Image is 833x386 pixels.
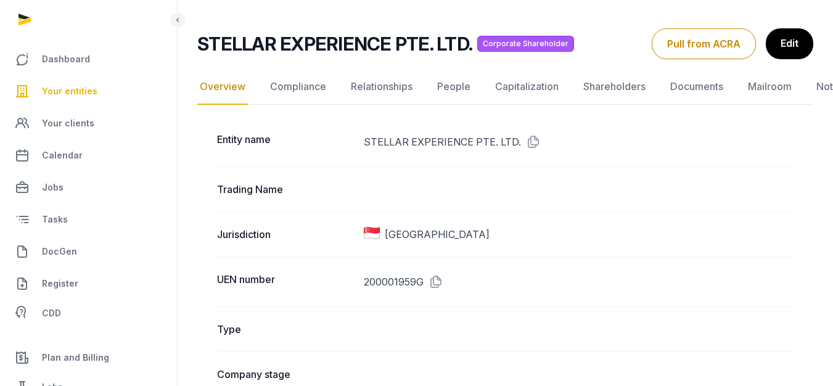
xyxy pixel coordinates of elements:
[10,76,167,106] a: Your entities
[42,350,109,365] span: Plan and Billing
[42,306,61,321] span: CDD
[668,69,726,105] a: Documents
[10,109,167,138] a: Your clients
[217,272,354,292] dt: UEN number
[217,132,354,152] dt: Entity name
[364,272,794,292] dd: 200001959G
[10,141,167,170] a: Calendar
[197,69,248,105] a: Overview
[10,343,167,372] a: Plan and Billing
[10,205,167,234] a: Tasks
[217,227,354,242] dt: Jurisdiction
[42,180,64,195] span: Jobs
[42,52,90,67] span: Dashboard
[217,182,354,197] dt: Trading Name
[10,301,167,326] a: CDD
[10,269,167,298] a: Register
[652,28,756,59] button: Pull from ACRA
[10,44,167,74] a: Dashboard
[766,28,813,59] a: Edit
[581,69,648,105] a: Shareholders
[197,69,813,105] nav: Tabs
[10,237,167,266] a: DocGen
[477,36,574,52] span: Corporate Shareholder
[197,33,472,55] h2: STELLAR EXPERIENCE PTE. LTD.
[364,132,794,152] dd: STELLAR EXPERIENCE PTE. LTD.
[42,244,77,259] span: DocGen
[42,84,97,99] span: Your entities
[42,276,78,291] span: Register
[268,69,329,105] a: Compliance
[217,322,354,337] dt: Type
[10,173,167,202] a: Jobs
[745,69,794,105] a: Mailroom
[435,69,473,105] a: People
[348,69,415,105] a: Relationships
[217,367,354,382] dt: Company stage
[42,116,94,131] span: Your clients
[42,212,68,227] span: Tasks
[493,69,561,105] a: Capitalization
[385,227,490,242] span: [GEOGRAPHIC_DATA]
[42,148,83,163] span: Calendar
